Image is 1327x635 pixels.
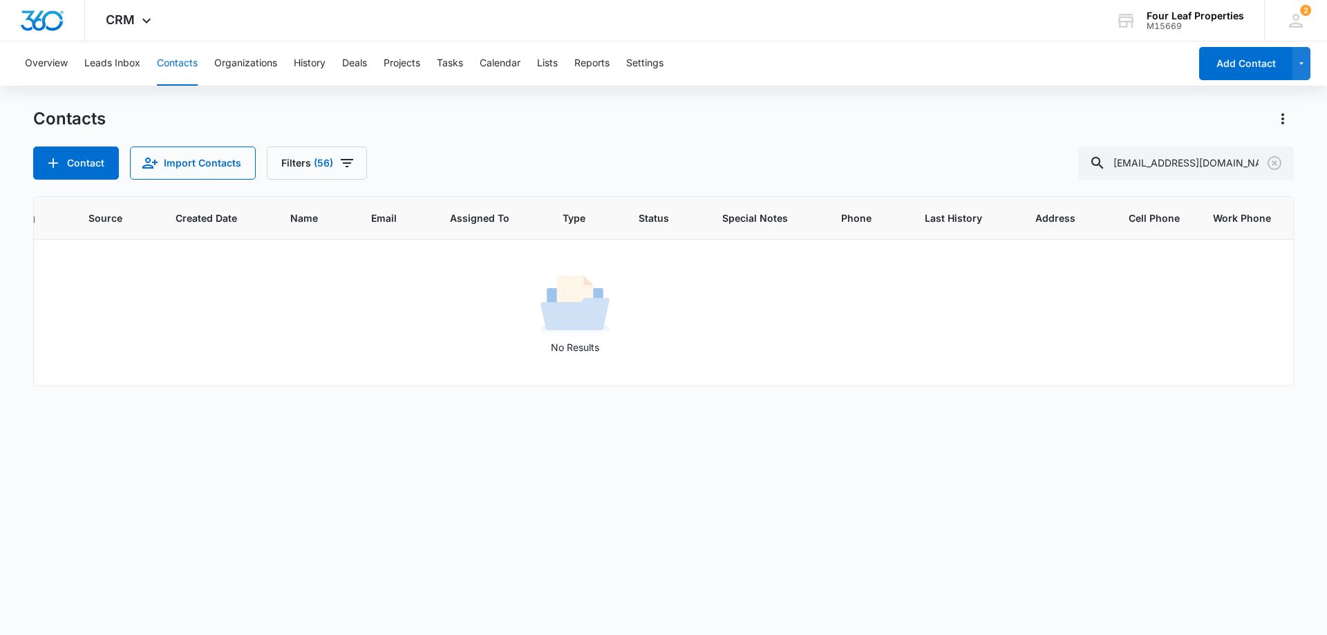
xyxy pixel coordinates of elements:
[290,211,318,225] span: Name
[1078,146,1294,180] input: Search Contacts
[1300,5,1311,16] span: 2
[33,146,119,180] button: Add Contact
[540,271,610,340] img: No Results
[925,211,982,225] span: Last History
[563,211,585,225] span: Type
[1272,108,1294,130] button: Actions
[1199,47,1292,80] button: Add Contact
[84,41,140,86] button: Leads Inbox
[1147,21,1244,31] div: account id
[342,41,367,86] button: Deals
[626,41,663,86] button: Settings
[1035,211,1075,225] span: Address
[1213,211,1271,225] span: Work Phone
[371,211,397,225] span: Email
[722,211,788,225] span: Special Notes
[639,211,669,225] span: Status
[450,211,509,225] span: Assigned To
[106,12,135,27] span: CRM
[130,146,256,180] button: Import Contacts
[437,41,463,86] button: Tasks
[384,41,420,86] button: Projects
[1263,152,1286,174] button: Clear
[267,146,367,180] button: Filters
[294,41,326,86] button: History
[88,211,122,225] span: Source
[176,211,237,225] span: Created Date
[574,41,610,86] button: Reports
[1129,211,1180,225] span: Cell Phone
[214,41,277,86] button: Organizations
[314,158,333,168] span: (56)
[841,211,872,225] span: Phone
[537,41,558,86] button: Lists
[480,41,520,86] button: Calendar
[1300,5,1311,16] div: notifications count
[33,108,106,129] h1: Contacts
[157,41,198,86] button: Contacts
[25,41,68,86] button: Overview
[1147,10,1244,21] div: account name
